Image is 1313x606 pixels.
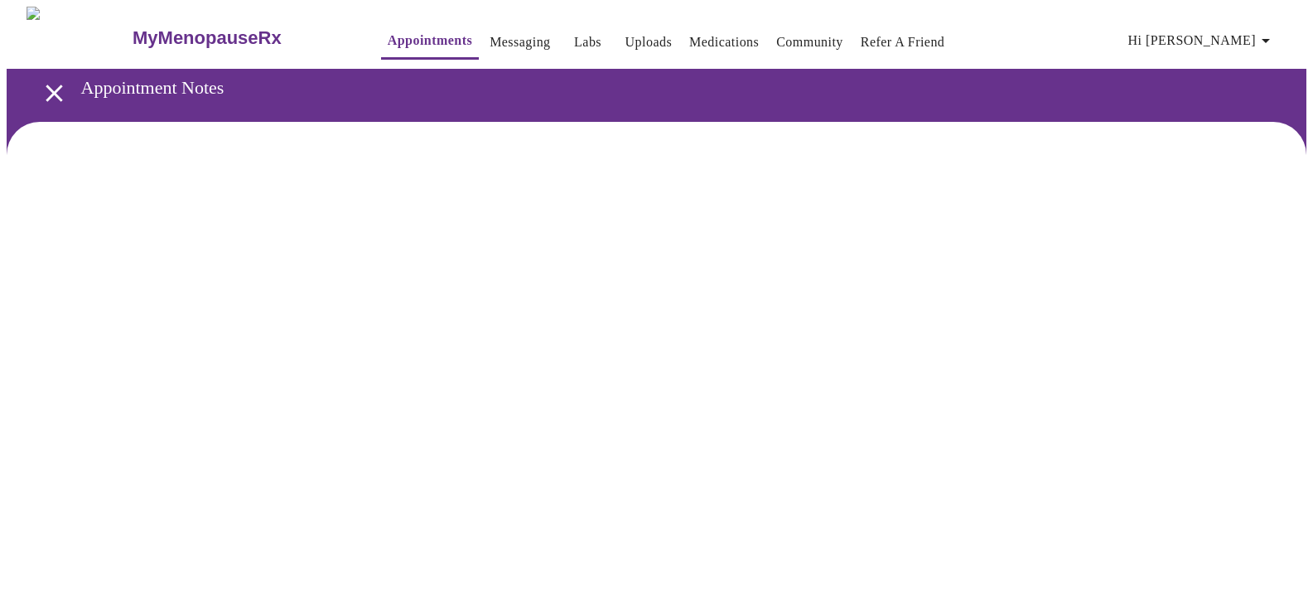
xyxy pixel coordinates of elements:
[1122,24,1282,57] button: Hi [PERSON_NAME]
[81,77,1221,99] h3: Appointment Notes
[683,26,765,59] button: Medications
[562,26,615,59] button: Labs
[27,7,131,69] img: MyMenopauseRx Logo
[854,26,952,59] button: Refer a Friend
[861,31,945,54] a: Refer a Friend
[619,26,679,59] button: Uploads
[625,31,673,54] a: Uploads
[1128,29,1276,52] span: Hi [PERSON_NAME]
[483,26,557,59] button: Messaging
[574,31,601,54] a: Labs
[770,26,850,59] button: Community
[30,69,79,118] button: open drawer
[689,31,759,54] a: Medications
[490,31,550,54] a: Messaging
[381,24,479,60] button: Appointments
[388,29,472,52] a: Appointments
[131,9,348,67] a: MyMenopauseRx
[133,27,282,49] h3: MyMenopauseRx
[776,31,843,54] a: Community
